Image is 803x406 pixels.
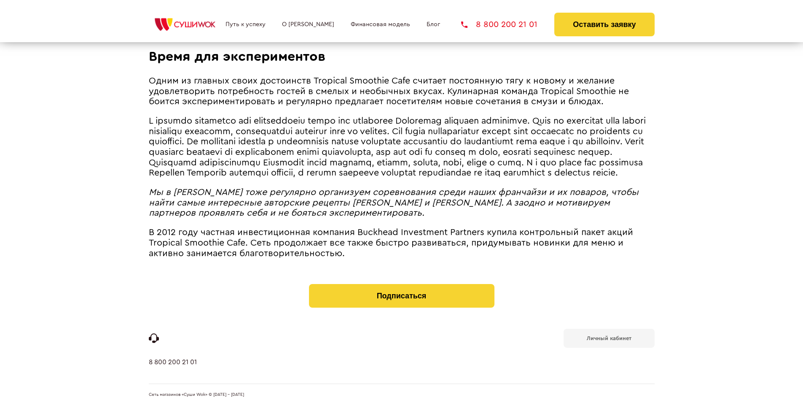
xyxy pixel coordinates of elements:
[587,336,631,341] b: Личный кабинет
[476,20,537,29] span: 8 800 200 21 01
[564,329,655,348] a: Личный кабинет
[149,392,244,398] span: Сеть магазинов «Суши Wok» © [DATE] - [DATE]
[282,21,334,28] a: О [PERSON_NAME]
[149,76,629,106] span: Одним из главных своих достоинств Tropical Smoothie Cafe считает постоянную тягу к новому и желан...
[149,188,639,217] i: Мы в [PERSON_NAME] тоже регулярно организуем соревнования среди наших франчайзи и их поваров, что...
[149,50,325,63] span: Время для экспериментов
[554,13,654,36] button: Оставить заявку
[149,116,646,177] span: L ipsumdo sitametco adi elitseddoeiu tempo inc utlaboree Doloremag aliquaen adminimve. Quis no ex...
[226,21,266,28] a: Путь к успеху
[351,21,410,28] a: Финансовая модель
[309,284,494,308] button: Подписаться
[149,358,197,384] a: 8 800 200 21 01
[427,21,440,28] a: Блог
[149,228,633,257] span: В 2012 году частная инвестиционная компания Buckhead Investment Partners купила контрольный пакет...
[461,20,537,29] a: 8 800 200 21 01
